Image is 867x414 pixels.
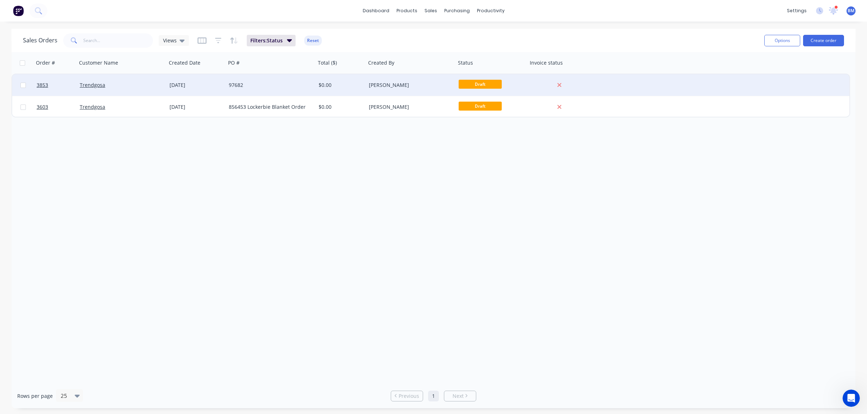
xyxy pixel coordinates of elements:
div: Invoice status [530,59,563,66]
div: Created Date [169,59,200,66]
div: [DATE] [170,103,223,111]
span: Rows per page [17,392,53,400]
div: settings [783,5,810,16]
div: Total ($) [318,59,337,66]
div: sales [421,5,441,16]
a: Trendgosa [80,103,105,110]
a: Previous page [391,392,423,400]
div: Order # [36,59,55,66]
div: products [393,5,421,16]
button: Reset [304,36,322,46]
div: Created By [368,59,394,66]
div: $0.00 [319,103,361,111]
div: 97682 [229,82,309,89]
div: [PERSON_NAME] [369,103,449,111]
div: Customer Name [79,59,118,66]
span: Views [163,37,177,44]
a: Page 1 is your current page [428,391,439,401]
span: Draft [459,80,502,89]
div: $0.00 [319,82,361,89]
div: 856453 Lockerbie Blanket Order [229,103,309,111]
a: Next page [444,392,476,400]
span: Draft [459,102,502,111]
button: Create order [803,35,844,46]
a: dashboard [359,5,393,16]
div: [PERSON_NAME] [369,82,449,89]
ul: Pagination [388,391,479,401]
a: Trendgosa [80,82,105,88]
input: Search... [83,33,153,48]
div: purchasing [441,5,473,16]
div: Status [458,59,473,66]
div: [DATE] [170,82,223,89]
span: Next [453,392,464,400]
button: Filters:Status [247,35,296,46]
a: 3603 [37,96,80,118]
iframe: Intercom live chat [843,390,860,407]
div: PO # [228,59,240,66]
h1: Sales Orders [23,37,57,44]
div: productivity [473,5,508,16]
a: 3853 [37,74,80,96]
span: Filters: Status [250,37,283,44]
button: Options [764,35,800,46]
span: 3853 [37,82,48,89]
span: 3603 [37,103,48,111]
img: Factory [13,5,24,16]
span: BM [848,8,854,14]
span: Previous [399,392,419,400]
